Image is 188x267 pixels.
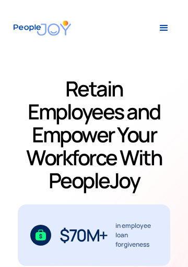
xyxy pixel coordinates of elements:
div: $70M+ [60,227,107,244]
div: in employee loan forgiveness [115,221,158,249]
h1: Retain Employees and Empower Your Workforce With PeopleJoy [18,77,170,192]
div: 1 / 3 [18,204,170,266]
div: menu [148,13,180,44]
a: home [8,15,71,42]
